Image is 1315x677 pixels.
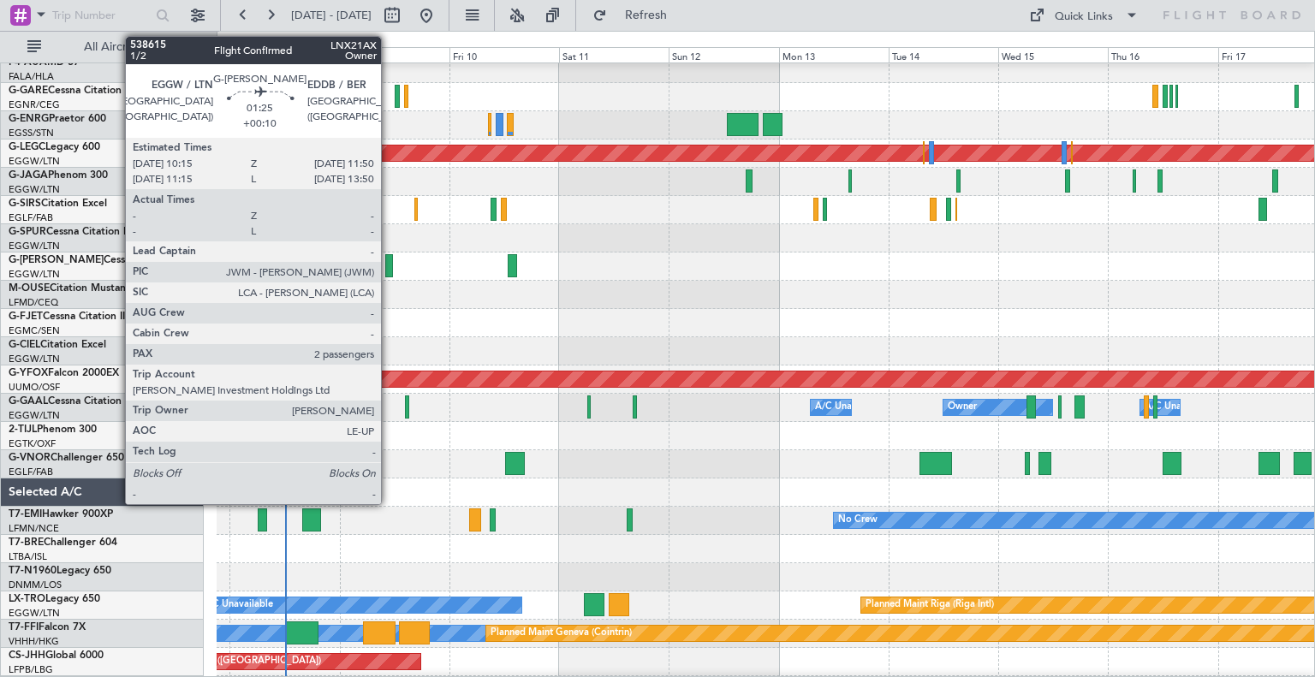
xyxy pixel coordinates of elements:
[9,425,97,435] a: 2-TIJLPhenom 300
[9,324,60,337] a: EGMC/SEN
[9,594,45,604] span: LX-TRO
[9,566,57,576] span: T7-N1960
[9,607,60,620] a: EGGW/LTN
[9,509,42,520] span: T7-EMI
[52,3,151,28] input: Trip Number
[220,34,249,49] div: [DATE]
[9,340,106,350] a: G-CIELCitation Excel
[9,550,47,563] a: LTBA/ISL
[9,537,117,548] a: T7-BREChallenger 604
[271,169,540,194] div: Planned Maint [GEOGRAPHIC_DATA] ([GEOGRAPHIC_DATA])
[229,47,339,62] div: Wed 8
[9,425,37,435] span: 2-TIJL
[9,340,40,350] span: G-CIEL
[779,47,889,62] div: Mon 13
[9,142,100,152] a: G-LEGCLegacy 600
[815,395,886,420] div: A/C Unavailable
[9,255,199,265] a: G-[PERSON_NAME]Cessna Citation XLS
[266,253,536,279] div: Planned Maint [GEOGRAPHIC_DATA] ([GEOGRAPHIC_DATA])
[9,240,60,252] a: EGGW/LTN
[19,33,186,61] button: All Aircraft
[9,211,53,224] a: EGLF/FAB
[998,47,1108,62] div: Wed 15
[9,183,60,196] a: EGGW/LTN
[491,621,632,646] div: Planned Maint Geneva (Cointrin)
[838,508,878,533] div: No Crew
[9,650,104,661] a: CS-JHHGlobal 6000
[9,312,43,322] span: G-FJET
[9,381,60,394] a: UUMO/OSF
[291,8,372,23] span: [DATE] - [DATE]
[9,396,48,407] span: G-GAAL
[9,227,46,237] span: G-SPUR
[9,409,60,422] a: EGGW/LTN
[1055,9,1113,26] div: Quick Links
[9,86,150,96] a: G-GARECessna Citation XLS+
[9,509,113,520] a: T7-EMIHawker 900XP
[948,395,977,420] div: Owner
[9,650,45,661] span: CS-JHH
[9,453,51,463] span: G-VNOR
[340,47,449,62] div: Thu 9
[669,47,778,62] div: Sun 12
[9,283,133,294] a: M-OUSECitation Mustang
[559,47,669,62] div: Sat 11
[9,453,124,463] a: G-VNORChallenger 650
[9,227,128,237] a: G-SPURCessna Citation II
[9,199,107,209] a: G-SIRSCitation Excel
[9,199,41,209] span: G-SIRS
[866,592,994,618] div: Planned Maint Riga (Riga Intl)
[45,41,181,53] span: All Aircraft
[1020,2,1147,29] button: Quick Links
[9,594,100,604] a: LX-TROLegacy 650
[9,70,54,83] a: FALA/HLA
[9,98,60,111] a: EGNR/CEG
[9,170,108,181] a: G-JAGAPhenom 300
[9,127,54,140] a: EGSS/STN
[9,170,48,181] span: G-JAGA
[449,47,559,62] div: Fri 10
[9,579,62,591] a: DNMM/LOS
[9,142,45,152] span: G-LEGC
[585,2,687,29] button: Refresh
[9,622,39,632] span: T7-FFI
[9,353,60,365] a: EGGW/LTN
[9,537,44,548] span: T7-BRE
[610,9,682,21] span: Refresh
[9,466,53,478] a: EGLF/FAB
[9,368,119,378] a: G-YFOXFalcon 2000EX
[9,312,125,322] a: G-FJETCessna Citation II
[9,268,60,281] a: EGGW/LTN
[9,622,86,632] a: T7-FFIFalcon 7X
[9,155,60,168] a: EGGW/LTN
[889,47,998,62] div: Tue 14
[9,368,48,378] span: G-YFOX
[9,396,150,407] a: G-GAALCessna Citation XLS+
[1108,47,1217,62] div: Thu 16
[202,592,273,618] div: A/C Unavailable
[9,114,49,124] span: G-ENRG
[9,663,53,676] a: LFPB/LBG
[1145,395,1216,420] div: A/C Unavailable
[9,86,48,96] span: G-GARE
[9,114,106,124] a: G-ENRGPraetor 600
[9,522,59,535] a: LFMN/NCE
[9,296,58,309] a: LFMD/CEQ
[9,635,59,648] a: VHHH/HKG
[9,437,56,450] a: EGTK/OXF
[9,255,104,265] span: G-[PERSON_NAME]
[9,566,111,576] a: T7-N1960Legacy 650
[9,283,50,294] span: M-OUSE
